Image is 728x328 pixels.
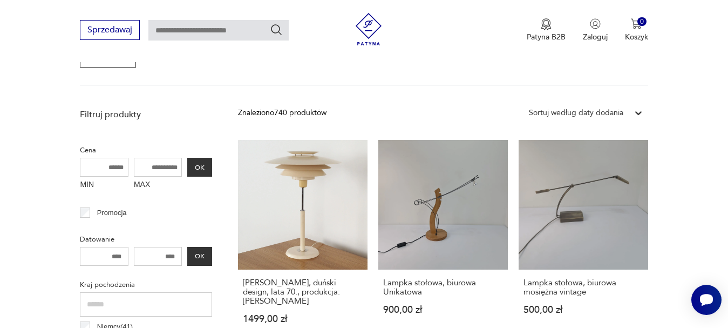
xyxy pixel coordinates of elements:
p: Promocja [97,207,127,219]
button: Szukaj [270,23,283,36]
p: 900,00 zł [383,305,503,314]
img: Ikonka użytkownika [590,18,601,29]
button: Sprzedawaj [80,20,140,40]
p: Koszyk [625,32,648,42]
h3: Lampka stołowa, biurowa Unikatowa [383,278,503,297]
div: 0 [637,17,647,26]
a: Sprzedawaj [80,27,140,35]
button: 0Koszyk [625,18,648,42]
p: Kraj pochodzenia [80,279,212,291]
p: Datowanie [80,233,212,245]
div: Sortuj według daty dodania [529,107,623,119]
img: Ikona medalu [541,18,552,30]
img: Patyna - sklep z meblami i dekoracjami vintage [352,13,385,45]
p: Patyna B2B [527,32,566,42]
button: OK [187,158,212,177]
button: Zaloguj [583,18,608,42]
h3: [PERSON_NAME], duński design, lata 70., produkcja: [PERSON_NAME] [243,278,363,306]
button: Patyna B2B [527,18,566,42]
p: 1499,00 zł [243,314,363,324]
a: Ikona medaluPatyna B2B [527,18,566,42]
button: OK [187,247,212,266]
h3: Lampka stołowa, biurowa mosiężna vintage [523,278,643,297]
p: Filtruj produkty [80,109,212,121]
p: 500,00 zł [523,305,643,314]
label: MIN [80,177,128,194]
iframe: Smartsupp widget button [691,285,722,315]
img: Ikona koszyka [631,18,642,29]
label: MAX [134,177,182,194]
p: Cena [80,144,212,156]
p: Zaloguj [583,32,608,42]
div: Znaleziono 740 produktów [238,107,326,119]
